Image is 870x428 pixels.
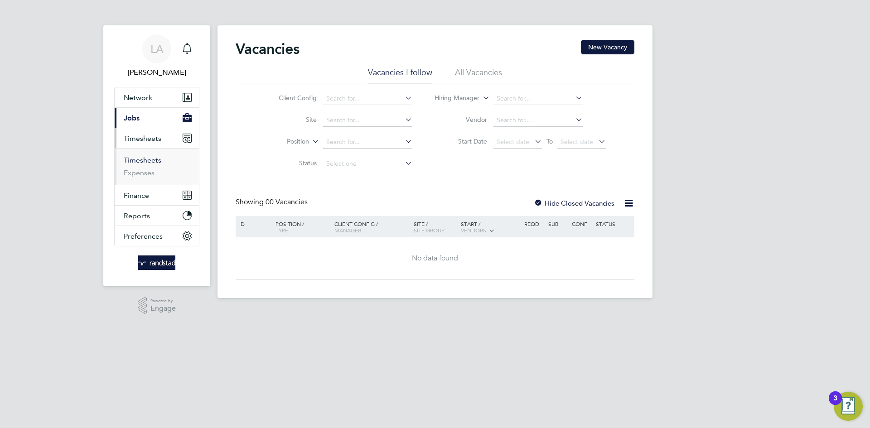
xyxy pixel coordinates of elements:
div: No data found [237,254,633,263]
div: Reqd [522,216,546,231]
div: 3 [833,398,837,410]
label: Start Date [435,137,487,145]
span: Select date [497,138,529,146]
span: Manager [334,226,361,234]
a: LA[PERSON_NAME] [114,34,199,78]
img: randstad-logo-retina.png [138,255,176,270]
span: Select date [561,138,593,146]
div: Position / [269,216,332,238]
span: Vendors [461,226,486,234]
span: Jobs [124,114,140,122]
button: Network [115,87,199,107]
span: Network [124,93,152,102]
input: Search for... [493,114,583,127]
input: Search for... [493,92,583,105]
span: Type [275,226,288,234]
span: To [544,135,556,147]
a: Expenses [124,168,155,177]
label: Status [265,159,317,167]
input: Select one [323,158,412,170]
li: All Vacancies [455,67,502,83]
span: Powered by [150,297,176,305]
a: Go to home page [114,255,199,270]
h2: Vacancies [236,40,300,58]
a: Timesheets [124,156,161,164]
span: Lynne Andrews [114,67,199,78]
button: New Vacancy [581,40,634,54]
div: Site / [411,216,459,238]
div: Conf [570,216,593,231]
span: LA [150,43,164,55]
button: Reports [115,206,199,226]
span: Timesheets [124,134,161,143]
label: Vendor [435,115,487,124]
span: Reports [124,212,150,220]
div: Client Config / [332,216,411,238]
div: Sub [546,216,570,231]
button: Open Resource Center, 3 new notifications [834,392,863,421]
span: Engage [150,305,176,313]
input: Search for... [323,92,412,105]
span: 00 Vacancies [266,197,308,207]
label: Hiring Manager [427,94,479,103]
button: Jobs [115,108,199,128]
button: Finance [115,185,199,205]
label: Hide Closed Vacancies [534,199,614,207]
div: ID [237,216,269,231]
li: Vacancies I follow [368,67,432,83]
span: Preferences [124,232,163,240]
div: Status [594,216,633,231]
div: Showing [236,197,309,207]
nav: Main navigation [103,25,210,286]
a: Powered byEngage [138,297,176,314]
label: Client Config [265,94,317,102]
input: Search for... [323,114,412,127]
button: Preferences [115,226,199,246]
div: Timesheets [115,148,199,185]
label: Position [257,137,309,146]
button: Timesheets [115,128,199,148]
span: Site Group [414,226,445,234]
label: Site [265,115,317,124]
div: Start / [459,216,522,239]
input: Search for... [323,136,412,149]
span: Finance [124,191,149,200]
